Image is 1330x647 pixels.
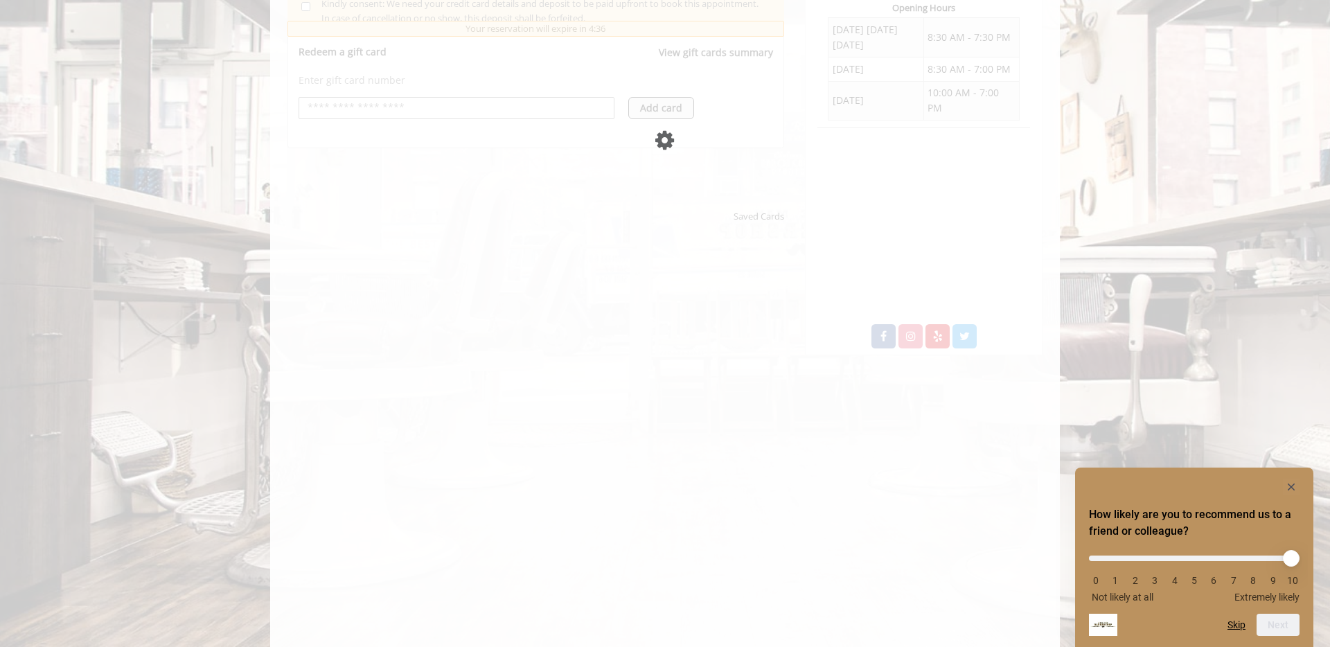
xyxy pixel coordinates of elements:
li: 2 [1128,575,1142,586]
li: 5 [1187,575,1201,586]
li: 10 [1286,575,1300,586]
div: How likely are you to recommend us to a friend or colleague? Select an option from 0 to 10, with ... [1089,479,1300,636]
h2: How likely are you to recommend us to a friend or colleague? Select an option from 0 to 10, with ... [1089,506,1300,540]
button: Next question [1257,614,1300,636]
li: 9 [1266,575,1280,586]
div: How likely are you to recommend us to a friend or colleague? Select an option from 0 to 10, with ... [1089,545,1300,603]
span: Not likely at all [1092,592,1153,603]
button: Skip [1227,619,1245,630]
li: 6 [1207,575,1221,586]
li: 0 [1089,575,1103,586]
li: 4 [1168,575,1182,586]
span: Extremely likely [1234,592,1300,603]
li: 3 [1148,575,1162,586]
li: 7 [1227,575,1241,586]
li: 1 [1108,575,1122,586]
li: 8 [1246,575,1260,586]
button: Hide survey [1283,479,1300,495]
